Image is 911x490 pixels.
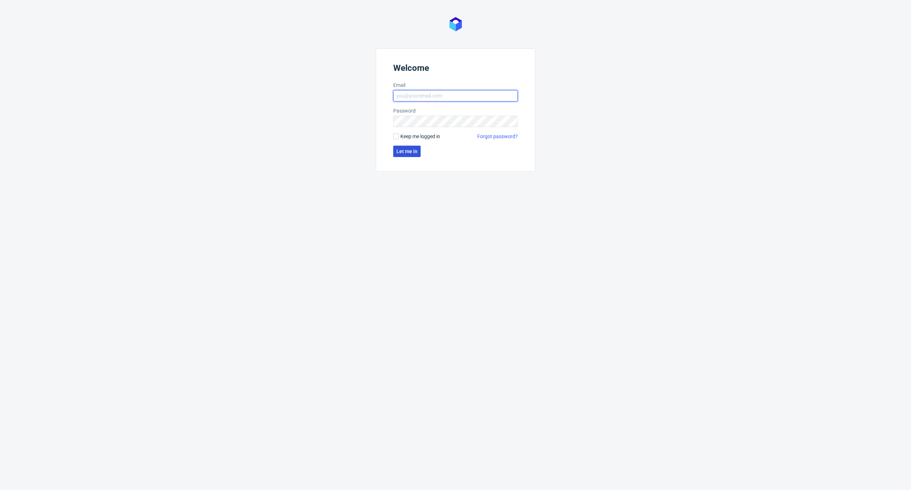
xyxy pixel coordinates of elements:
label: Password [393,107,518,114]
button: Let me in [393,146,421,157]
header: Welcome [393,63,518,76]
label: Email [393,82,518,89]
span: Let me in [396,149,417,154]
input: you@youremail.com [393,90,518,101]
a: Forgot password? [477,133,518,140]
span: Keep me logged in [400,133,440,140]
